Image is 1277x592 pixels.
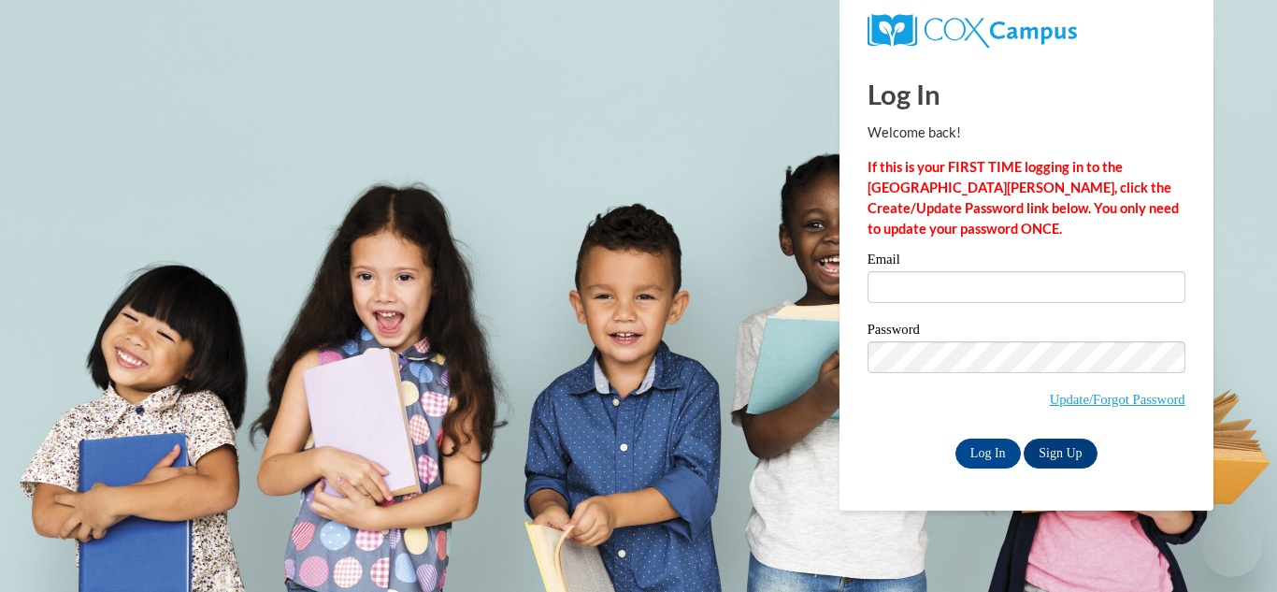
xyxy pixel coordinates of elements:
[955,439,1021,469] input: Log In
[1050,392,1185,407] a: Update/Forgot Password
[868,323,1185,341] label: Password
[1202,517,1262,577] iframe: Button to launch messaging window
[868,75,1185,113] h1: Log In
[868,159,1179,237] strong: If this is your FIRST TIME logging in to the [GEOGRAPHIC_DATA][PERSON_NAME], click the Create/Upd...
[868,253,1185,271] label: Email
[868,14,1185,48] a: COX Campus
[868,14,1077,48] img: COX Campus
[1024,439,1097,469] a: Sign Up
[868,123,1185,143] p: Welcome back!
